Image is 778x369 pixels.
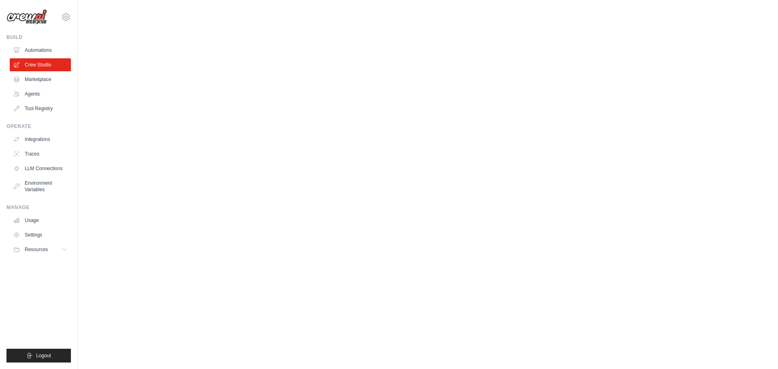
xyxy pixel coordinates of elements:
a: Settings [10,228,71,241]
button: Logout [6,349,71,363]
a: Automations [10,44,71,57]
a: Tool Registry [10,102,71,115]
div: Operate [6,123,71,130]
span: Logout [36,352,51,359]
button: Resources [10,243,71,256]
a: Agents [10,87,71,100]
a: Traces [10,147,71,160]
div: Build [6,34,71,41]
a: Crew Studio [10,58,71,71]
a: LLM Connections [10,162,71,175]
div: Manage [6,204,71,211]
a: Environment Variables [10,177,71,196]
a: Marketplace [10,73,71,86]
a: Usage [10,214,71,227]
img: Logo [6,9,47,25]
span: Resources [25,246,48,253]
a: Integrations [10,133,71,146]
